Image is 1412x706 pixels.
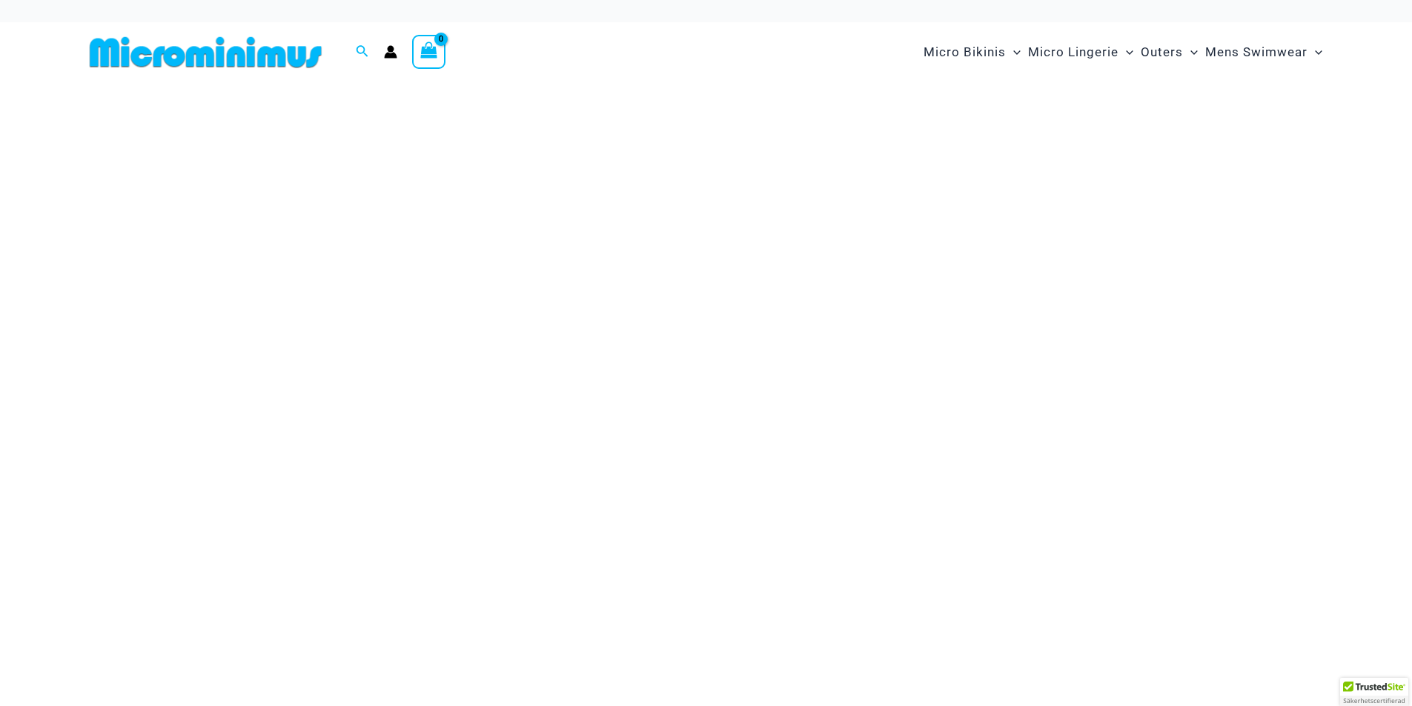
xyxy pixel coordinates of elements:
[1340,678,1408,706] div: TrustedSite Certified
[1307,33,1322,71] span: Menu Toggle
[1024,30,1137,75] a: Micro LingerieMenu ToggleMenu Toggle
[1183,33,1198,71] span: Menu Toggle
[412,35,446,69] a: View Shopping Cart, empty
[1141,33,1183,71] span: Outers
[1028,33,1118,71] span: Micro Lingerie
[924,33,1006,71] span: Micro Bikinis
[920,30,1024,75] a: Micro BikinisMenu ToggleMenu Toggle
[356,43,369,61] a: Search icon link
[84,36,328,69] img: MM SHOP LOGO FLAT
[1006,33,1021,71] span: Menu Toggle
[1118,33,1133,71] span: Menu Toggle
[384,45,397,59] a: Account icon link
[8,98,1404,572] img: Waves Breaking Ocean Bikini Pack
[1137,30,1201,75] a: OutersMenu ToggleMenu Toggle
[1205,33,1307,71] span: Mens Swimwear
[1201,30,1326,75] a: Mens SwimwearMenu ToggleMenu Toggle
[918,27,1329,77] nav: Site Navigation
